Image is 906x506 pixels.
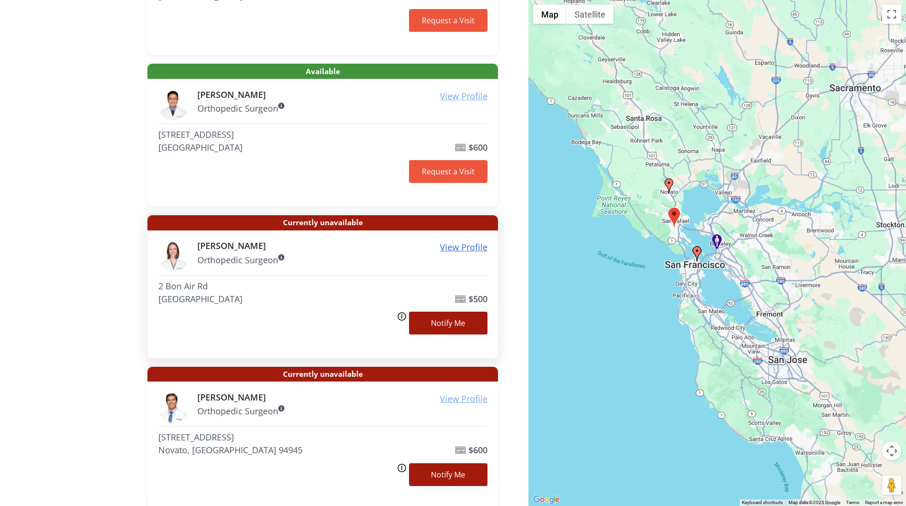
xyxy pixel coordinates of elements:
[197,405,487,418] p: Orthopedic Surgeon
[409,312,487,334] a: Notify Me
[531,494,562,506] img: Google
[197,90,487,100] h6: [PERSON_NAME]
[147,367,498,382] span: Currently unavailable
[158,241,189,271] img: Elizabeth
[468,142,487,153] b: $600
[409,9,487,32] a: Request a Visit
[440,241,487,253] u: View Profile
[158,128,405,154] address: [STREET_ADDRESS] [GEOGRAPHIC_DATA]
[742,499,783,506] button: Keyboard shortcuts
[397,463,407,473] img: info.svg
[846,500,859,505] a: Terms (opens in new tab)
[533,5,566,24] button: Show street map
[409,463,487,486] a: Notify Me
[147,64,498,79] span: Available
[882,441,901,460] button: Map camera controls
[440,90,487,103] a: View Profile
[440,393,487,404] u: View Profile
[440,392,487,405] a: View Profile
[409,160,487,183] a: Request a Visit
[397,312,407,321] img: info.svg
[468,293,487,305] b: $500
[158,90,189,120] img: Paul
[566,5,614,24] button: Show satellite imagery
[197,102,487,115] p: Orthopedic Surgeon
[147,215,498,230] span: Currently unavailable
[158,431,393,457] address: [STREET_ADDRESS] Novato, [GEOGRAPHIC_DATA] 94945
[882,476,901,495] button: Drag Pegman onto the map to open Street View
[531,494,562,506] a: Open this area in Google Maps (opens a new window)
[882,5,901,24] button: Toggle fullscreen view
[865,500,903,505] a: Report a map error
[789,500,840,505] span: Map data ©2025 Google
[197,241,487,251] h6: [PERSON_NAME]
[197,392,487,403] h6: [PERSON_NAME]
[158,392,189,423] img: Daniel
[197,254,487,267] p: Orthopedic Surgeon
[468,444,487,456] b: $600
[440,241,487,254] a: View Profile
[440,90,487,102] u: View Profile
[158,280,393,306] address: 2 Bon Air Rd [GEOGRAPHIC_DATA]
